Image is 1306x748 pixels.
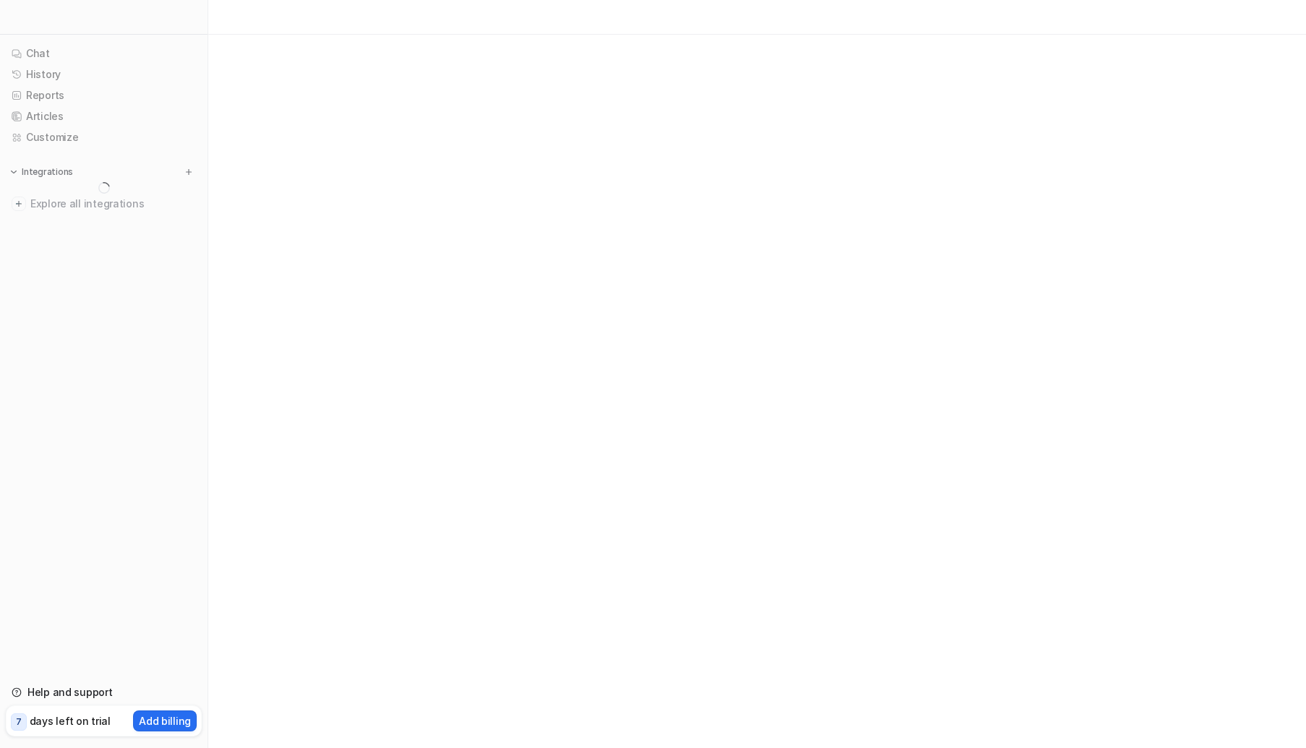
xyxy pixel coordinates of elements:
button: Add billing [133,710,197,731]
a: Help and support [6,682,202,702]
img: explore all integrations [12,197,26,211]
a: Explore all integrations [6,194,202,214]
a: Customize [6,127,202,147]
a: Chat [6,43,202,64]
a: History [6,64,202,85]
p: Integrations [22,166,73,178]
p: 7 [16,715,22,728]
p: Add billing [139,713,191,728]
span: Explore all integrations [30,192,196,215]
img: menu_add.svg [184,167,194,177]
a: Articles [6,106,202,126]
button: Integrations [6,165,77,179]
p: days left on trial [30,713,111,728]
a: Reports [6,85,202,106]
img: expand menu [9,167,19,177]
